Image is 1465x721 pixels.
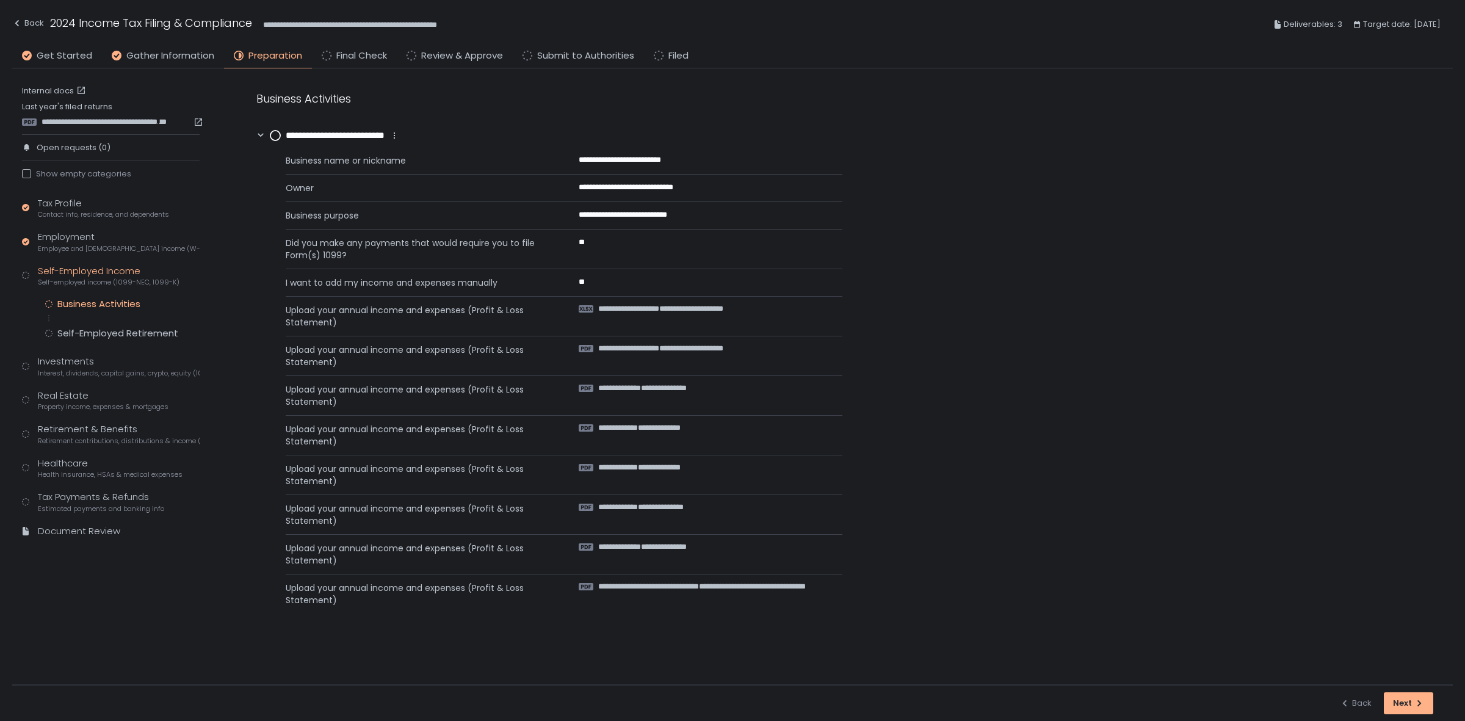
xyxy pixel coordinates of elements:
span: Estimated payments and banking info [38,504,164,513]
span: Employee and [DEMOGRAPHIC_DATA] income (W-2s) [38,244,200,253]
span: Filed [668,49,689,63]
div: Investments [38,355,200,378]
span: Did you make any payments that would require you to file Form(s) 1099? [286,237,549,261]
span: Gather Information [126,49,214,63]
span: Upload your annual income and expenses (Profit & Loss Statement) [286,383,549,408]
div: Document Review [38,524,120,538]
div: Healthcare [38,457,183,480]
div: Retirement & Benefits [38,422,200,446]
div: Real Estate [38,389,168,412]
span: Review & Approve [421,49,503,63]
span: Target date: [DATE] [1363,17,1441,32]
button: Back [12,15,44,35]
div: Employment [38,230,200,253]
button: Next [1384,692,1433,714]
span: I want to add my income and expenses manually [286,277,549,289]
a: Internal docs [22,85,89,96]
button: Back [1340,692,1372,714]
div: Business Activities [57,298,140,310]
span: Interest, dividends, capital gains, crypto, equity (1099s, K-1s) [38,369,200,378]
div: Back [1340,698,1372,709]
span: Contact info, residence, and dependents [38,210,169,219]
h1: 2024 Income Tax Filing & Compliance [50,15,252,31]
span: Owner [286,182,549,194]
span: Open requests (0) [37,142,110,153]
div: Back [12,16,44,31]
span: Upload your annual income and expenses (Profit & Loss Statement) [286,582,549,606]
span: Upload your annual income and expenses (Profit & Loss Statement) [286,304,549,328]
span: Business purpose [286,209,549,222]
span: Retirement contributions, distributions & income (1099-R, 5498) [38,437,200,446]
div: Next [1393,698,1424,709]
div: Tax Payments & Refunds [38,490,164,513]
div: Last year's filed returns [22,101,200,127]
span: Upload your annual income and expenses (Profit & Loss Statement) [286,502,549,527]
span: Health insurance, HSAs & medical expenses [38,470,183,479]
div: Tax Profile [38,197,169,220]
span: Upload your annual income and expenses (Profit & Loss Statement) [286,344,549,368]
span: Upload your annual income and expenses (Profit & Loss Statement) [286,542,549,567]
span: Get Started [37,49,92,63]
span: Preparation [248,49,302,63]
div: Business Activities [256,90,842,107]
span: Upload your annual income and expenses (Profit & Loss Statement) [286,423,549,447]
span: Upload your annual income and expenses (Profit & Loss Statement) [286,463,549,487]
span: Submit to Authorities [537,49,634,63]
span: Business name or nickname [286,154,549,167]
span: Property income, expenses & mortgages [38,402,168,411]
div: Self-Employed Retirement [57,327,178,339]
div: Self-Employed Income [38,264,179,288]
span: Deliverables: 3 [1284,17,1342,32]
span: Final Check [336,49,387,63]
span: Self-employed income (1099-NEC, 1099-K) [38,278,179,287]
